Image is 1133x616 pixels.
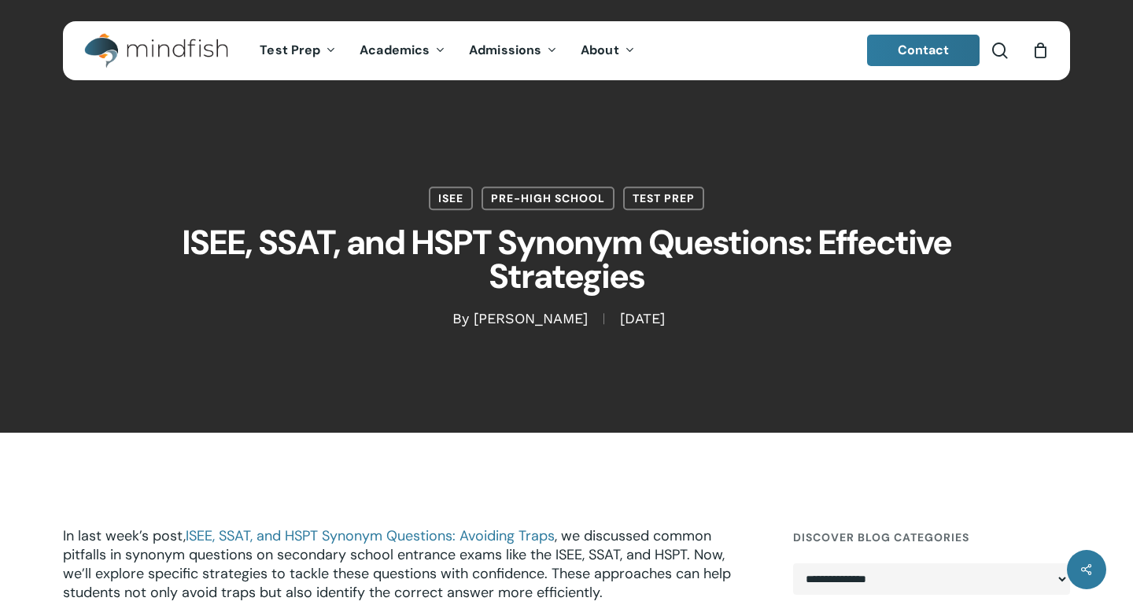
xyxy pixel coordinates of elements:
[623,186,704,210] a: Test Prep
[482,186,614,210] a: Pre-High School
[173,210,960,309] h1: ISEE, SSAT, and HSPT Synonym Questions: Effective Strategies
[260,42,320,58] span: Test Prep
[248,21,646,80] nav: Main Menu
[457,44,569,57] a: Admissions
[452,314,469,325] span: By
[360,42,430,58] span: Academics
[474,311,588,327] a: [PERSON_NAME]
[898,42,950,58] span: Contact
[569,44,647,57] a: About
[429,186,473,210] a: ISEE
[186,526,555,545] a: ISEE, SSAT, and HSPT Synonym Questions: Avoiding Traps
[469,42,541,58] span: Admissions
[63,21,1070,80] header: Main Menu
[793,523,1070,551] h4: Discover Blog Categories
[867,35,980,66] a: Contact
[248,44,348,57] a: Test Prep
[603,314,681,325] span: [DATE]
[63,526,731,602] span: , we discussed common pitfalls in synonym questions on secondary school entrance exams like the I...
[581,42,619,58] span: About
[348,44,457,57] a: Academics
[63,526,186,545] span: In last week’s post,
